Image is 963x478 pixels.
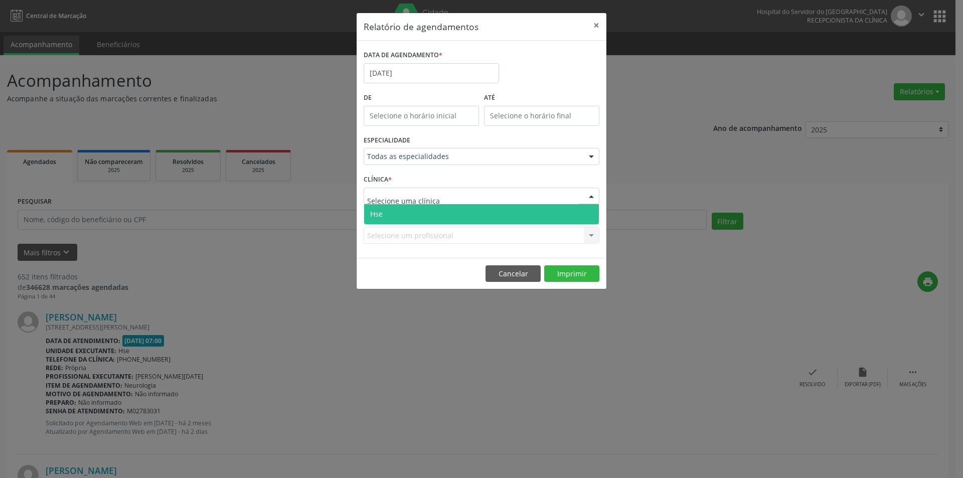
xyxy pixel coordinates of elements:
[364,63,499,83] input: Selecione uma data ou intervalo
[364,172,392,188] label: CLÍNICA
[370,209,383,219] span: Hse
[364,48,442,63] label: DATA DE AGENDAMENTO
[367,151,579,162] span: Todas as especialidades
[484,90,599,106] label: ATÉ
[586,13,606,38] button: Close
[364,106,479,126] input: Selecione o horário inicial
[364,133,410,148] label: ESPECIALIDADE
[486,265,541,282] button: Cancelar
[364,90,479,106] label: De
[544,265,599,282] button: Imprimir
[364,20,478,33] h5: Relatório de agendamentos
[484,106,599,126] input: Selecione o horário final
[367,191,579,211] input: Selecione uma clínica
